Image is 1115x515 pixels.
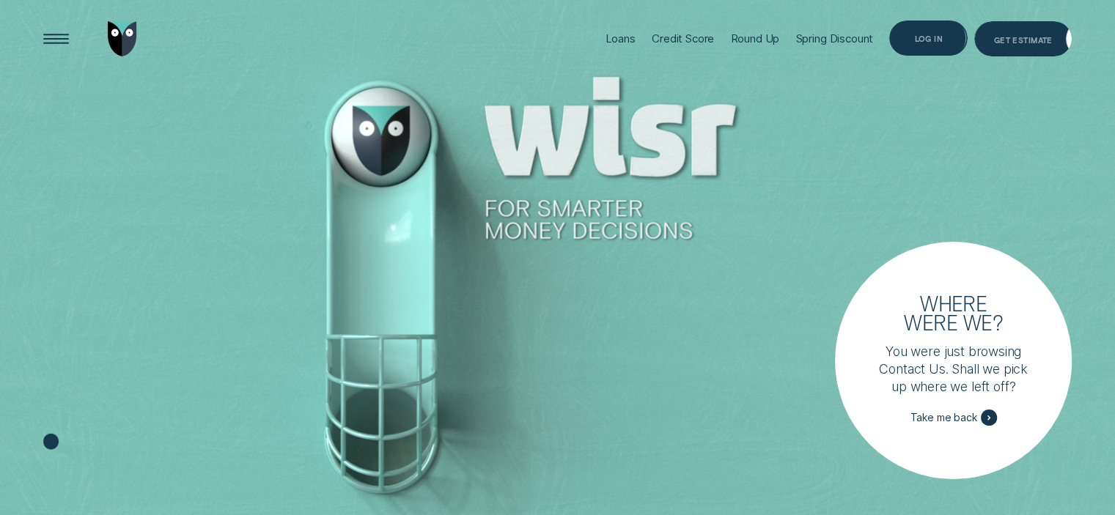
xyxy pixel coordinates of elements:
[795,32,873,45] div: Spring Discount
[889,21,968,56] button: Log in
[730,32,779,45] div: Round Up
[896,294,1010,333] h3: Where were we?
[652,32,714,45] div: Credit Score
[974,21,1072,56] a: Get Estimate
[910,411,976,424] span: Take me back
[875,343,1031,396] p: You were just browsing Contact Us. Shall we pick up where we left off?
[914,35,943,42] div: Log in
[835,242,1072,479] a: Where were we?You were just browsing Contact Us. Shall we pick up where we left off?Take me back
[994,32,1053,39] div: Get Estimate
[108,21,137,56] img: Wisr
[606,32,636,45] div: Loans
[38,21,73,56] button: Open Menu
